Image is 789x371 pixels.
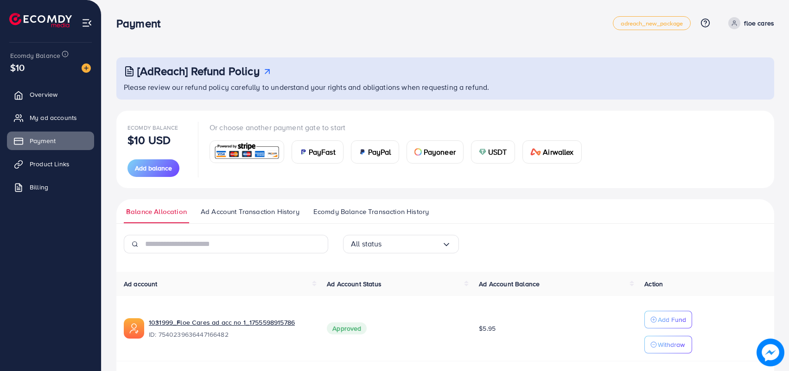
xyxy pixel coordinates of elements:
span: PayPal [368,146,391,157]
h3: Payment [116,17,168,30]
a: cardPayPal [351,140,399,163]
span: All status [351,237,382,251]
a: floe cares [725,17,774,29]
span: Ad Account Status [327,279,382,289]
p: Please review our refund policy carefully to understand your rights and obligations when requesti... [124,82,769,93]
span: My ad accounts [30,113,77,122]
span: Add balance [135,163,172,173]
span: $10 [10,61,25,74]
input: Search for option [382,237,442,251]
a: Payment [7,132,94,150]
img: card [359,148,366,156]
img: card [479,148,486,156]
button: Add balance [127,159,179,177]
span: Ad Account Transaction History [201,207,299,217]
a: cardPayFast [292,140,344,163]
span: $5.95 [479,324,496,333]
p: Or choose another payment gate to start [210,122,589,133]
span: Action [644,279,663,289]
img: card [213,142,281,162]
a: Product Links [7,155,94,173]
a: Billing [7,178,94,196]
img: logo [9,13,72,27]
img: menu [82,18,92,28]
a: My ad accounts [7,108,94,127]
span: Approved [327,322,367,334]
span: Ad account [124,279,158,289]
a: cardPayoneer [407,140,464,163]
button: Withdraw [644,336,692,353]
a: Overview [7,85,94,104]
a: cardAirwallex [522,140,582,163]
a: adreach_new_package [613,16,691,30]
img: image [757,339,784,366]
span: ID: 7540239636447166482 [149,330,312,339]
a: card [210,140,284,163]
span: Billing [30,182,48,192]
a: cardUSDT [471,140,515,163]
img: ic-ads-acc.e4c84228.svg [124,318,144,339]
button: Add Fund [644,311,692,328]
img: card [414,148,422,156]
div: Search for option [343,235,459,253]
p: Add Fund [658,314,686,325]
p: Withdraw [658,339,685,350]
span: Ecomdy Balance [127,124,178,132]
a: 1031999_Floe Cares ad acc no 1_1755598915786 [149,318,312,327]
img: image [82,63,91,73]
span: Ecomdy Balance [10,51,60,60]
div: <span class='underline'>1031999_Floe Cares ad acc no 1_1755598915786</span></br>7540239636447166482 [149,318,312,339]
span: Ad Account Balance [479,279,540,289]
img: card [530,148,541,156]
h3: [AdReach] Refund Policy [137,64,260,78]
span: adreach_new_package [621,20,683,26]
span: Payoneer [424,146,456,157]
span: Airwallex [543,146,573,157]
span: Ecomdy Balance Transaction History [313,207,429,217]
span: USDT [488,146,507,157]
span: Product Links [30,159,70,169]
p: floe cares [744,18,774,29]
span: PayFast [309,146,336,157]
img: card [299,148,307,156]
span: Payment [30,136,56,145]
span: Overview [30,90,57,99]
span: Balance Allocation [126,207,187,217]
p: $10 USD [127,134,171,145]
